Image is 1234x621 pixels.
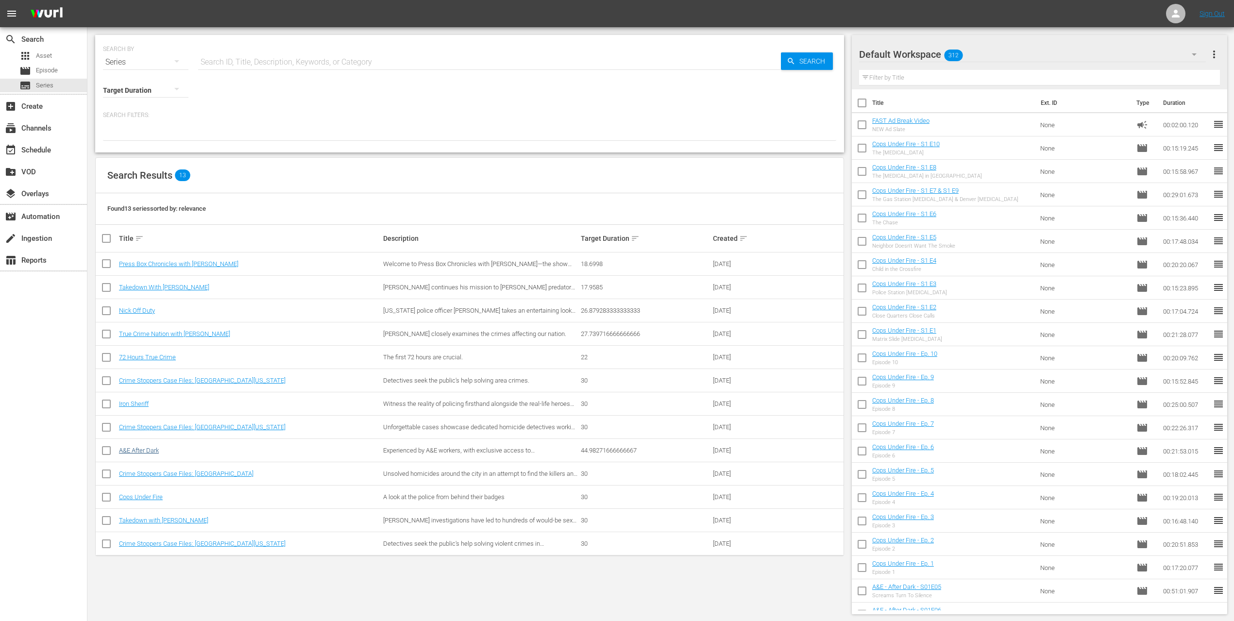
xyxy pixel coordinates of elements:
span: Search [5,34,17,45]
a: A&E - After Dark - S01E05 [872,583,941,590]
span: Detectives seek the public's help solving violent crimes in [GEOGRAPHIC_DATA][US_STATE]. [383,540,544,554]
span: Welcome to Press Box Chronicles with [PERSON_NAME]—the show where a cranky middle-aged sports wri... [383,260,576,282]
a: Iron Sheriff [119,400,149,407]
div: Title [119,233,380,244]
div: Police Station [MEDICAL_DATA] [872,289,947,296]
td: None [1036,556,1133,579]
div: The [MEDICAL_DATA] [872,150,940,156]
div: Episode 5 [872,476,934,482]
a: Press Box Chronicles with [PERSON_NAME] [119,260,238,268]
img: ans4CAIJ8jUAAAAAAAAAAAAAAAAAAAAAAAAgQb4GAAAAAAAAAAAAAAAAAAAAAAAAJMjXAAAAAAAAAAAAAAAAAAAAAAAAgAT5G... [23,2,70,25]
span: Automation [5,211,17,222]
span: Unsolved homicides around the city in an attempt to find the killers and decrease violent crime i... [383,470,577,485]
th: Title [872,89,1035,117]
div: Episode 9 [872,383,934,389]
a: Cops Under Fire [119,493,163,501]
a: Cops Under Fire - Ep. 6 [872,443,934,451]
a: Cops Under Fire - S1 E7 & S1 E9 [872,187,959,194]
div: Episode 6 [872,453,934,459]
td: None [1036,486,1133,509]
span: The first 72 hours are crucial. [383,353,463,361]
div: [DATE] [713,377,776,384]
span: Episode [1136,282,1148,294]
td: 00:15:19.245 [1159,136,1213,160]
td: None [1036,206,1133,230]
span: Witness the reality of policing firsthand alongside the real-life heroes who are safeguarding our... [383,400,574,415]
span: reorder [1213,142,1224,153]
span: Unforgettable cases showcase dedicated homicide detectives working tirelessly to track down perpe... [383,423,578,438]
span: reorder [1213,305,1224,317]
span: Series [19,80,31,91]
div: [DATE] [713,517,776,524]
a: Cops Under Fire - S1 E2 [872,303,936,311]
div: [DATE] [713,284,776,291]
th: Ext. ID [1035,89,1131,117]
span: Ad [1136,119,1148,131]
div: Created [713,233,776,244]
span: sort [135,234,144,243]
a: Cops Under Fire - Ep. 7 [872,420,934,427]
div: 30 [581,400,710,407]
div: Episode 1 [872,569,934,575]
span: reorder [1213,352,1224,363]
span: reorder [1213,212,1224,223]
a: Nick Off Duty [119,307,155,314]
div: Default Workspace [859,41,1206,68]
td: 00:18:02.445 [1159,463,1213,486]
span: reorder [1213,398,1224,410]
a: Cops Under Fire - S1 E3 [872,280,936,287]
a: Cops Under Fire - Ep. 1 [872,560,934,567]
span: Episode [1136,538,1148,550]
div: Episode 8 [872,406,934,412]
td: 00:17:48.034 [1159,230,1213,253]
span: Episode [1136,166,1148,177]
a: Crime Stoppers Case Files: [GEOGRAPHIC_DATA][US_STATE] [119,423,286,431]
span: menu [6,8,17,19]
a: Cops Under Fire - S1 E10 [872,140,940,148]
div: 30 [581,423,710,431]
span: Experienced by A&E workers, with exclusive access to [GEOGRAPHIC_DATA]; the night-time challenges... [383,447,572,469]
div: [DATE] [713,307,776,314]
span: Episode [1136,562,1148,573]
td: None [1036,160,1133,183]
span: Episode [36,66,58,75]
span: reorder [1213,258,1224,270]
div: [DATE] [713,330,776,337]
div: Episode 10 [872,359,937,366]
td: 00:25:00.507 [1159,393,1213,416]
span: [US_STATE] police officer [PERSON_NAME] takes an entertaining look at other agencies' vehicles. [383,307,575,321]
span: Schedule [5,144,17,156]
span: [PERSON_NAME] investigations have led to hundreds of would-be sex criminals being stopped in thei... [383,517,576,531]
div: [DATE] [713,423,776,431]
div: The Chase [872,219,936,226]
span: reorder [1213,585,1224,596]
a: Crime Stoppers Case Files: [GEOGRAPHIC_DATA][US_STATE] [119,540,286,547]
span: reorder [1213,608,1224,620]
span: A look at the police from behind their badges [383,493,505,501]
td: None [1036,346,1133,369]
span: sort [739,234,748,243]
span: Episode [1136,305,1148,317]
td: None [1036,533,1133,556]
button: more_vert [1208,43,1220,66]
span: VOD [5,166,17,178]
div: 26.879283333333333 [581,307,710,314]
td: 00:15:23.895 [1159,276,1213,300]
span: Asset [19,50,31,62]
span: Episode [1136,608,1148,620]
a: Cops Under Fire - S1 E4 [872,257,936,264]
a: True Crime Nation with [PERSON_NAME] [119,330,230,337]
div: Episode 4 [872,499,934,505]
td: 00:15:58.967 [1159,160,1213,183]
td: None [1036,253,1133,276]
td: None [1036,579,1133,603]
div: Matrix Slide [MEDICAL_DATA] [872,336,942,342]
span: Detectives seek the public's help solving area crimes. [383,377,529,384]
span: reorder [1213,165,1224,177]
a: Cops Under Fire - Ep. 3 [872,513,934,520]
span: Episode [1136,375,1148,387]
a: A&E After Dark [119,447,159,454]
td: 00:21:28.077 [1159,323,1213,346]
div: The [MEDICAL_DATA] in [GEOGRAPHIC_DATA] [872,173,982,179]
span: reorder [1213,375,1224,386]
